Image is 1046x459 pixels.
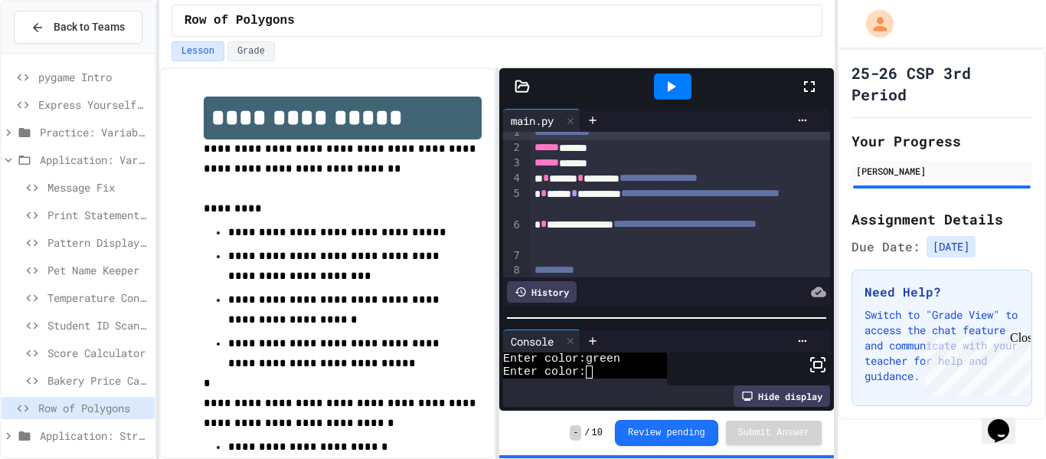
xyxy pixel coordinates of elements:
[14,11,142,44] button: Back to Teams
[47,179,149,195] span: Message Fix
[503,333,561,349] div: Console
[852,208,1032,230] h2: Assignment Details
[503,156,522,171] div: 3
[47,372,149,389] span: Bakery Price Calculator
[919,331,1031,396] iframe: chat widget
[852,130,1032,152] h2: Your Progress
[47,207,149,223] span: Print Statement Repair
[503,248,522,264] div: 7
[615,420,718,446] button: Review pending
[852,238,920,256] span: Due Date:
[726,421,822,445] button: Submit Answer
[503,218,522,248] div: 6
[47,262,149,278] span: Pet Name Keeper
[982,398,1031,444] iframe: chat widget
[856,164,1028,178] div: [PERSON_NAME]
[503,186,522,217] div: 5
[503,113,561,129] div: main.py
[38,400,149,416] span: Row of Polygons
[734,385,830,407] div: Hide display
[227,41,275,61] button: Grade
[503,352,620,366] span: Enter color:green
[172,41,224,61] button: Lesson
[503,263,522,278] div: 8
[47,317,149,333] span: Student ID Scanner
[850,6,897,41] div: My Account
[503,329,580,352] div: Console
[852,62,1032,105] h1: 25-26 CSP 3rd Period
[54,19,125,35] span: Back to Teams
[503,171,522,186] div: 4
[38,97,149,113] span: Express Yourself in Python!
[38,69,149,85] span: pygame Intro
[40,152,149,168] span: Application: Variables/Print
[865,307,1019,384] p: Switch to "Grade View" to access the chat feature and communicate with your teacher for help and ...
[47,345,149,361] span: Score Calculator
[738,427,810,439] span: Submit Answer
[503,125,522,140] div: 1
[927,236,976,257] span: [DATE]
[507,281,577,303] div: History
[185,11,295,30] span: Row of Polygons
[40,428,149,444] span: Application: Strings, Inputs, Math
[592,427,603,439] span: 10
[47,290,149,306] span: Temperature Converter
[40,124,149,140] span: Practice: Variables/Print
[6,6,106,97] div: Chat with us now!Close
[570,425,581,441] span: -
[503,140,522,156] div: 2
[503,109,580,132] div: main.py
[584,427,590,439] span: /
[503,366,586,379] span: Enter color:
[865,283,1019,301] h3: Need Help?
[47,234,149,251] span: Pattern Display Challenge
